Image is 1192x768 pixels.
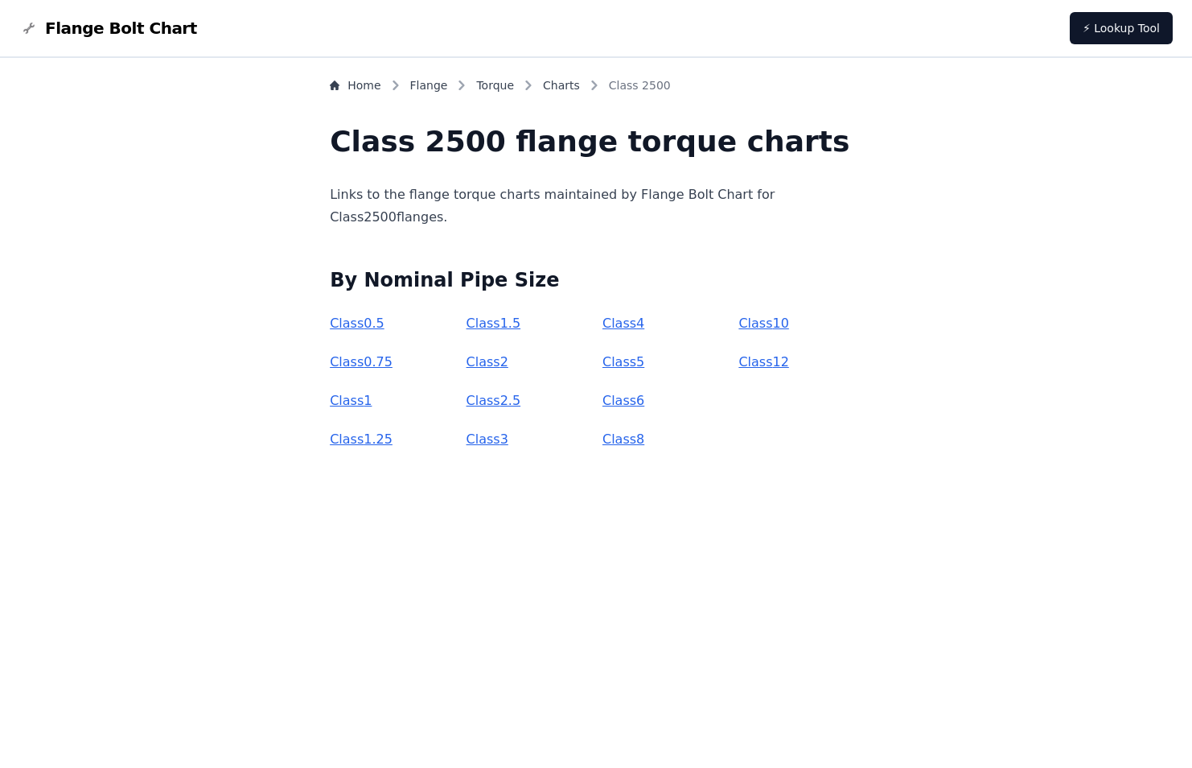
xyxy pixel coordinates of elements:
[330,316,384,331] a: Class0.5
[602,316,644,331] a: Class4
[330,77,380,93] a: Home
[602,393,644,408] a: Class6
[602,431,644,447] a: Class8
[738,354,788,370] a: Class12
[1070,12,1173,44] a: ⚡ Lookup Tool
[330,267,862,293] h2: By Nominal Pipe Size
[467,431,508,447] a: Class3
[410,77,448,93] a: Flange
[738,316,788,331] a: Class10
[609,77,671,93] span: Class 2500
[330,354,393,370] a: Class0.75
[19,19,39,38] img: Flange Bolt Chart Logo
[602,354,644,370] a: Class5
[467,393,521,408] a: Class2.5
[476,77,514,93] a: Torque
[45,17,197,39] span: Flange Bolt Chart
[543,77,580,93] a: Charts
[19,17,197,39] a: Flange Bolt Chart LogoFlange Bolt Chart
[467,316,521,331] a: Class1.5
[330,393,372,408] a: Class1
[330,126,862,158] h1: Class 2500 flange torque charts
[330,77,862,100] nav: Breadcrumb
[330,184,862,229] p: Links to the flange torque charts maintained by Flange Bolt Chart for Class 2500 flanges.
[330,431,393,447] a: Class1.25
[467,354,508,370] a: Class2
